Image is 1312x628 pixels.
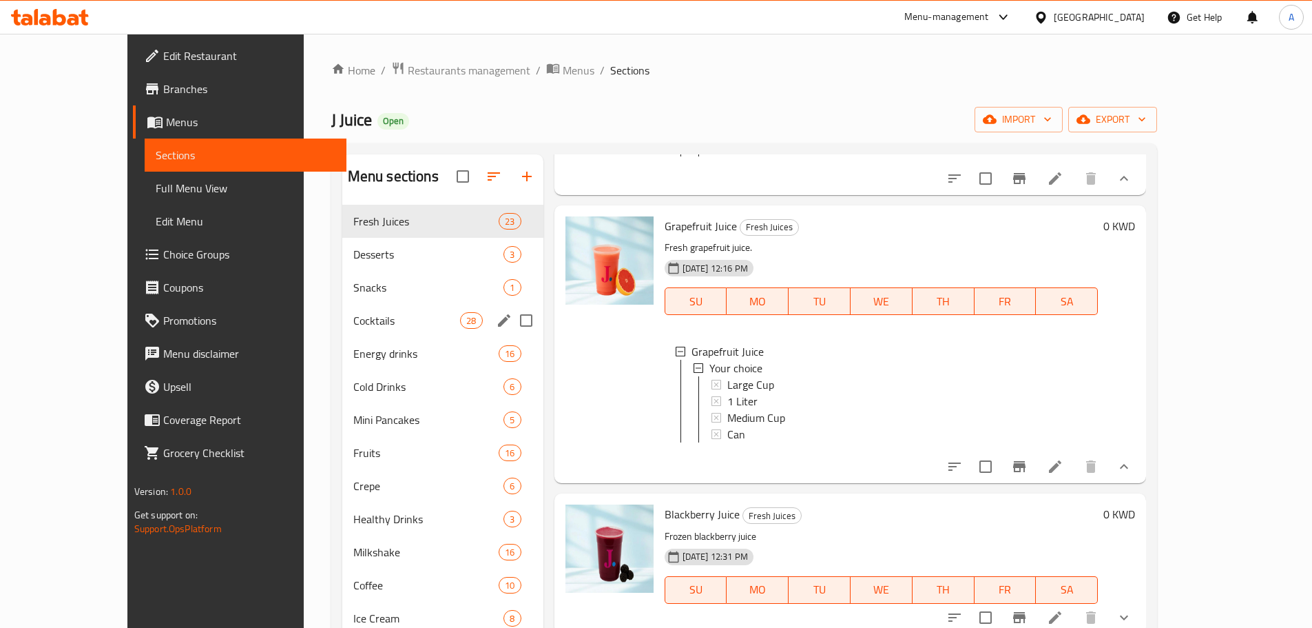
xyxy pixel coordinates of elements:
span: 1.0.0 [170,483,191,500]
span: Ice Cream [353,610,504,627]
div: items [503,246,521,263]
svg: Show Choices [1116,458,1132,475]
div: items [499,577,521,594]
button: TU [789,287,851,315]
div: Cold Drinks6 [342,370,543,403]
li: / [381,62,386,79]
a: Promotions [133,304,346,337]
span: Milkshake [353,544,499,560]
span: Upsell [163,378,335,395]
div: Cocktails28edit [342,304,543,337]
a: Restaurants management [391,61,530,79]
button: SU [665,287,727,315]
a: Menus [133,105,346,139]
span: 10 [499,579,520,592]
span: Desserts [353,246,504,263]
span: Coupons [163,279,335,296]
div: Desserts3 [342,238,543,271]
nav: breadcrumb [331,61,1157,79]
span: Sections [156,147,335,163]
button: Branch-specific-item [1003,450,1036,483]
a: Full Menu View [145,172,346,205]
a: Grocery Checklist [133,436,346,469]
span: Large Cup [727,376,774,393]
span: Snacks [353,279,504,296]
span: TH [918,580,969,600]
a: Support.OpsPlatform [134,520,222,538]
div: items [460,312,482,329]
span: [DATE] 12:31 PM [677,550,753,563]
span: WE [856,580,907,600]
div: Crepe6 [342,469,543,503]
a: Branches [133,72,346,105]
span: Fresh Juices [740,219,798,235]
a: Edit Restaurant [133,39,346,72]
div: items [503,610,521,627]
span: 16 [499,447,520,460]
img: Blackberry Juice [565,505,654,593]
span: export [1079,111,1146,128]
a: Sections [145,139,346,172]
span: 8 [504,612,520,625]
div: Mini Pancakes5 [342,403,543,436]
span: Cocktails [353,312,461,329]
h6: 0 KWD [1103,216,1135,236]
button: SA [1036,287,1098,315]
span: 3 [504,248,520,261]
span: Select to update [971,164,1000,193]
button: show more [1107,450,1141,483]
a: Home [331,62,375,79]
span: 1 Liter [727,393,758,409]
span: Menu disclaimer [163,345,335,362]
button: SA [1036,576,1098,604]
span: 3 [504,513,520,526]
button: delete [1074,162,1107,195]
span: SU [671,580,722,600]
span: SA [1041,292,1092,312]
div: items [503,478,521,494]
button: MO [727,287,789,315]
span: Mini Pancakes [353,412,504,428]
div: Healthy Drinks3 [342,503,543,536]
span: Cold Drinks [353,378,504,395]
a: Edit menu item [1047,170,1063,187]
span: Can [727,426,745,443]
div: Coffee10 [342,569,543,602]
button: WE [851,287,913,315]
p: Fresh grapefruit juice. [665,239,1098,256]
span: Sections [610,62,649,79]
span: Crepe [353,478,504,494]
button: edit [494,310,514,331]
a: Menus [546,61,594,79]
span: Promotions [163,312,335,329]
a: Edit menu item [1047,609,1063,626]
span: MO [732,580,783,600]
a: Menu disclaimer [133,337,346,370]
span: Menus [563,62,594,79]
span: Blackberry Juice [665,504,740,525]
span: 5 [504,414,520,427]
span: Full Menu View [156,180,335,196]
div: Milkshake16 [342,536,543,569]
button: SU [665,576,727,604]
div: Coffee [353,577,499,594]
span: Your choice [709,360,762,376]
span: Grapefruit Juice [691,343,764,360]
div: Healthy Drinks [353,511,504,527]
span: TU [794,580,845,600]
span: 28 [461,314,481,327]
span: SU [671,292,722,312]
div: [GEOGRAPHIC_DATA] [1054,10,1145,25]
span: Open [377,115,409,127]
button: FR [975,576,1037,604]
span: Grocery Checklist [163,445,335,461]
button: FR [975,287,1037,315]
span: Restaurants management [408,62,530,79]
span: Sort sections [477,160,510,193]
span: FR [980,580,1031,600]
div: Fruits [353,445,499,461]
span: Edit Restaurant [163,48,335,64]
span: A [1289,10,1294,25]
